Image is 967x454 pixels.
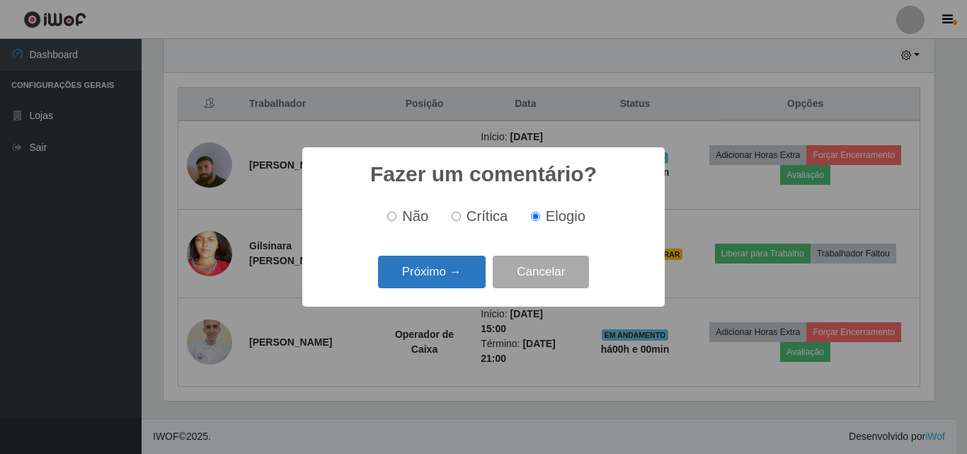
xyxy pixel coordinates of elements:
[546,208,585,224] span: Elogio
[387,212,396,221] input: Não
[378,256,486,289] button: Próximo →
[370,161,597,187] h2: Fazer um comentário?
[531,212,540,221] input: Elogio
[493,256,589,289] button: Cancelar
[402,208,428,224] span: Não
[452,212,461,221] input: Crítica
[467,208,508,224] span: Crítica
